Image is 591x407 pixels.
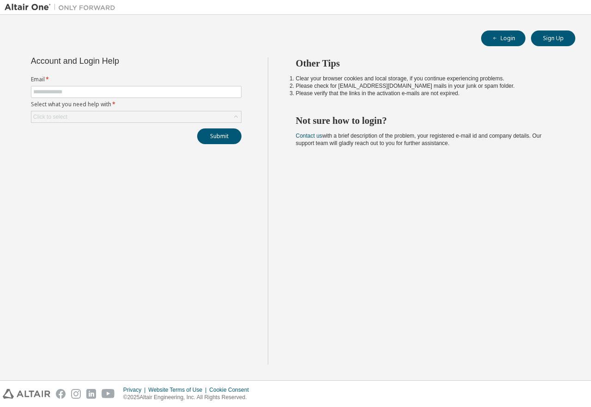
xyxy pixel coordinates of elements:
li: Please verify that the links in the activation e-mails are not expired. [296,90,559,97]
img: facebook.svg [56,389,66,399]
h2: Not sure how to login? [296,115,559,127]
p: © 2025 Altair Engineering, Inc. All Rights Reserved. [123,394,254,401]
a: Contact us [296,133,322,139]
div: Cookie Consent [209,386,254,394]
label: Email [31,76,241,83]
li: Please check for [EMAIL_ADDRESS][DOMAIN_NAME] mails in your junk or spam folder. [296,82,559,90]
span: with a brief description of the problem, your registered e-mail id and company details. Our suppo... [296,133,542,146]
h2: Other Tips [296,57,559,69]
button: Sign Up [531,30,575,46]
img: Altair One [5,3,120,12]
img: altair_logo.svg [3,389,50,399]
button: Submit [197,128,241,144]
button: Login [481,30,525,46]
div: Account and Login Help [31,57,199,65]
div: Click to select [33,113,67,121]
li: Clear your browser cookies and local storage, if you continue experiencing problems. [296,75,559,82]
label: Select what you need help with [31,101,241,108]
img: instagram.svg [71,389,81,399]
img: youtube.svg [102,389,115,399]
img: linkedin.svg [86,389,96,399]
div: Privacy [123,386,148,394]
div: Website Terms of Use [148,386,209,394]
div: Click to select [31,111,241,122]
